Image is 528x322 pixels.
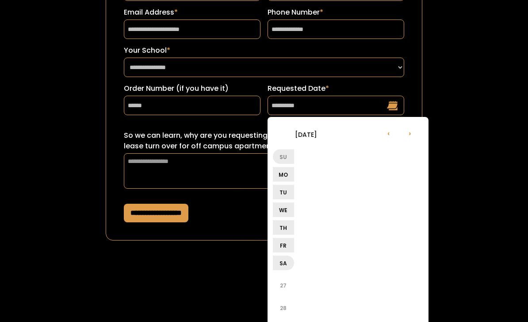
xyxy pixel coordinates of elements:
[124,46,404,56] label: Your School
[273,185,294,200] li: Tu
[273,150,294,164] li: Su
[399,123,421,144] li: ›
[273,238,294,253] li: Fr
[124,8,260,18] label: Email Address
[273,124,339,145] li: [DATE]
[124,131,404,152] label: So we can learn, why are you requesting this date? (ex: sorority recruitment, lease turn over for...
[273,167,294,182] li: Mo
[268,8,404,18] label: Phone Number
[273,275,294,296] li: 27
[268,84,404,94] label: Requested Date
[378,123,399,144] li: ‹
[273,256,294,271] li: Sa
[273,221,294,235] li: Th
[273,298,294,319] li: 28
[273,203,294,217] li: We
[124,84,260,94] label: Order Number (if you have it)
